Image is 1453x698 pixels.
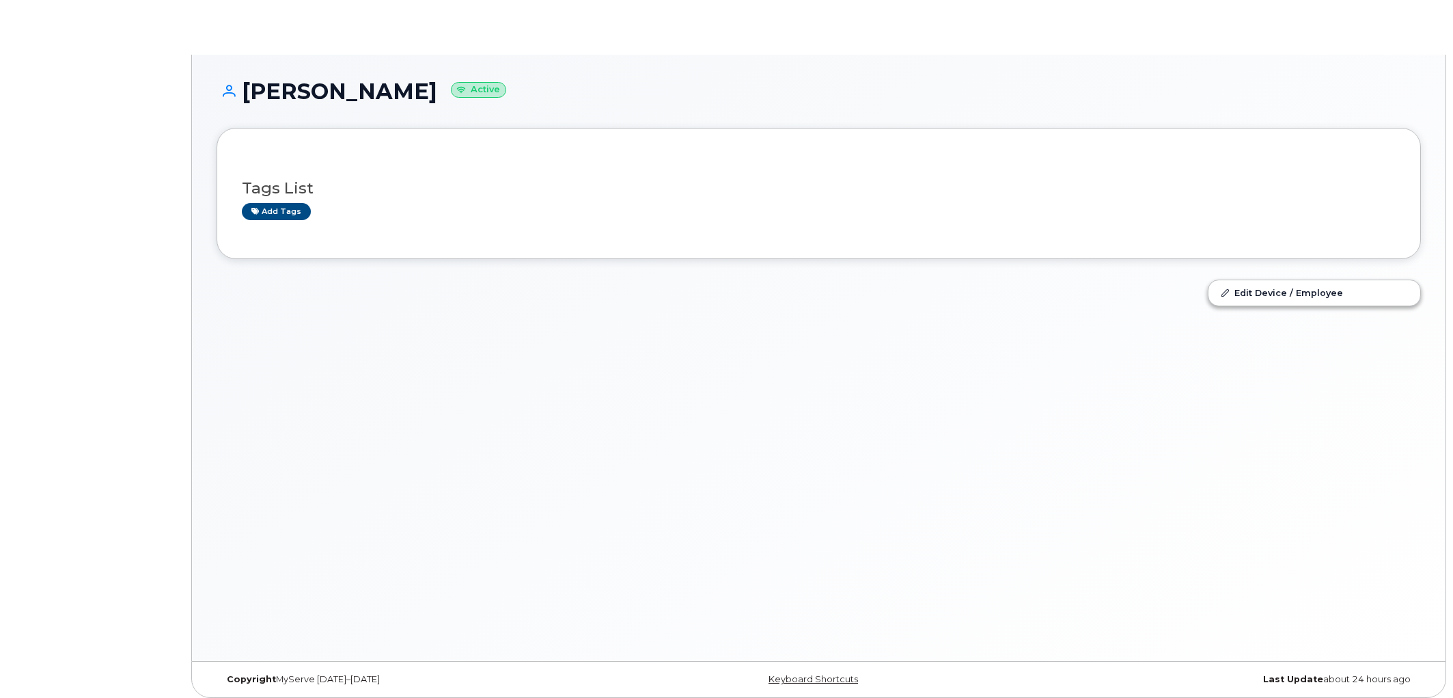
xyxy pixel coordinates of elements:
[451,82,506,98] small: Active
[769,674,858,684] a: Keyboard Shortcuts
[227,674,276,684] strong: Copyright
[217,79,1421,103] h1: [PERSON_NAME]
[1263,674,1323,684] strong: Last Update
[242,203,311,220] a: Add tags
[1019,674,1421,685] div: about 24 hours ago
[1208,280,1420,305] a: Edit Device / Employee
[242,180,1396,197] h3: Tags List
[217,674,618,685] div: MyServe [DATE]–[DATE]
